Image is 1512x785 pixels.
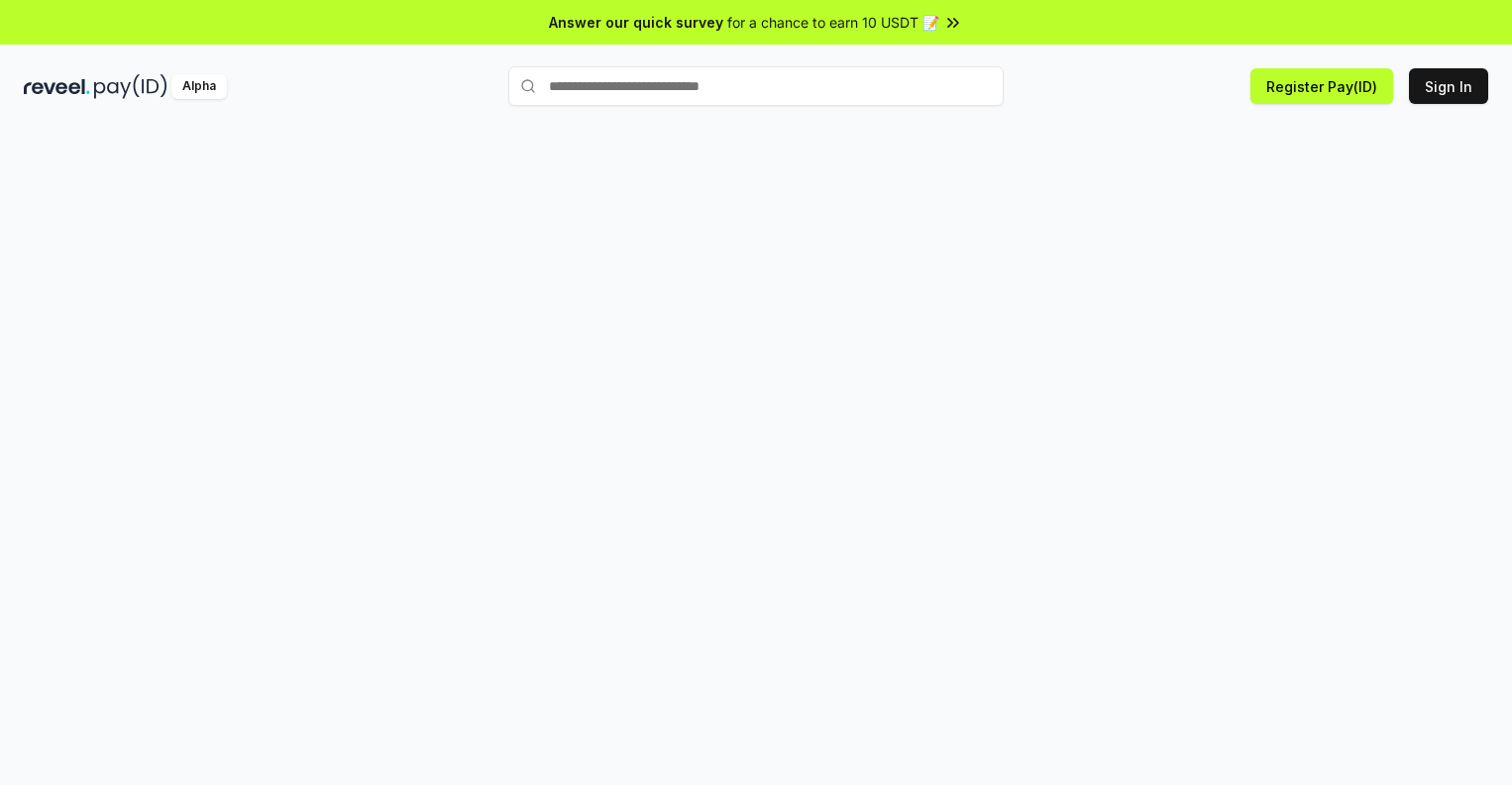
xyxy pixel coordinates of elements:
[727,12,939,33] span: for a chance to earn 10 USDT 📝
[1250,68,1393,104] button: Register Pay(ID)
[1409,68,1488,104] button: Sign In
[24,74,90,99] img: reveel_dark
[549,12,723,33] span: Answer our quick survey
[94,74,167,99] img: pay_id
[171,74,227,99] div: Alpha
